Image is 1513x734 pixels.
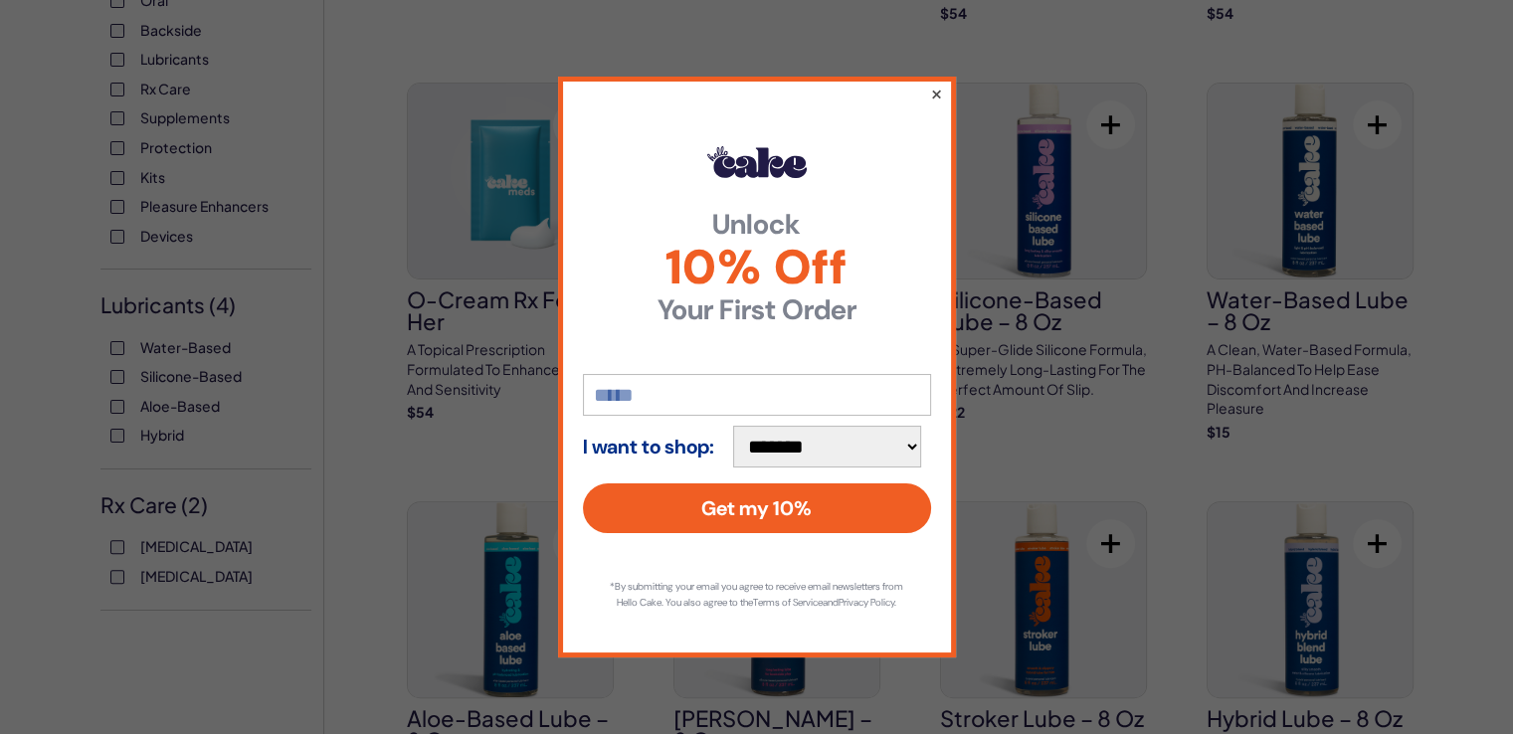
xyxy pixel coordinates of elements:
button: Get my 10% [583,483,931,533]
span: 10% Off [583,244,931,291]
p: *By submitting your email you agree to receive email newsletters from Hello Cake. You also agree ... [603,579,911,611]
img: Hello Cake [707,146,807,178]
strong: Unlock [583,211,931,239]
strong: Your First Order [583,296,931,324]
a: Privacy Policy [839,596,894,609]
button: × [929,82,942,105]
strong: I want to shop: [583,436,714,458]
a: Terms of Service [753,596,823,609]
